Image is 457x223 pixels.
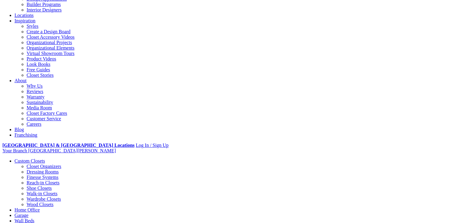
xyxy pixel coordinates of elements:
[27,111,67,116] a: Closet Factory Cares
[14,207,40,212] a: Home Office
[27,196,61,202] a: Wardrobe Closets
[27,73,53,78] a: Closet Stories
[27,121,41,127] a: Careers
[27,116,61,121] a: Customer Service
[27,105,52,110] a: Media Room
[14,213,28,218] a: Garage
[136,143,168,148] a: Log In / Sign Up
[27,164,61,169] a: Closet Organizers
[14,78,27,83] a: About
[27,45,74,50] a: Organizational Elements
[27,191,57,196] a: Walk-in Closets
[27,62,50,67] a: Look Books
[14,158,45,163] a: Custom Closets
[27,67,50,72] a: Free Guides
[27,202,53,207] a: Wood Closets
[27,56,56,61] a: Product Videos
[2,143,134,148] a: [GEOGRAPHIC_DATA] & [GEOGRAPHIC_DATA] Locations
[27,186,52,191] a: Shoe Closets
[27,83,43,89] a: Why Us
[27,7,62,12] a: Interior Designers
[14,18,35,23] a: Inspiration
[14,132,37,137] a: Franchising
[27,169,59,174] a: Dressing Rooms
[27,34,75,40] a: Closet Accessory Videos
[28,148,116,153] span: [GEOGRAPHIC_DATA][PERSON_NAME]
[27,175,58,180] a: Finesse Systems
[27,40,72,45] a: Organizational Projects
[2,148,27,153] span: Your Branch
[27,89,43,94] a: Reviews
[27,100,53,105] a: Sustainability
[27,94,44,99] a: Warranty
[14,13,34,18] a: Locations
[27,2,61,7] a: Builder Programs
[27,180,60,185] a: Reach-in Closets
[14,127,24,132] a: Blog
[2,148,116,153] a: Your Branch [GEOGRAPHIC_DATA][PERSON_NAME]
[27,51,75,56] a: Virtual Showroom Tours
[27,29,70,34] a: Create a Design Board
[27,24,38,29] a: Styles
